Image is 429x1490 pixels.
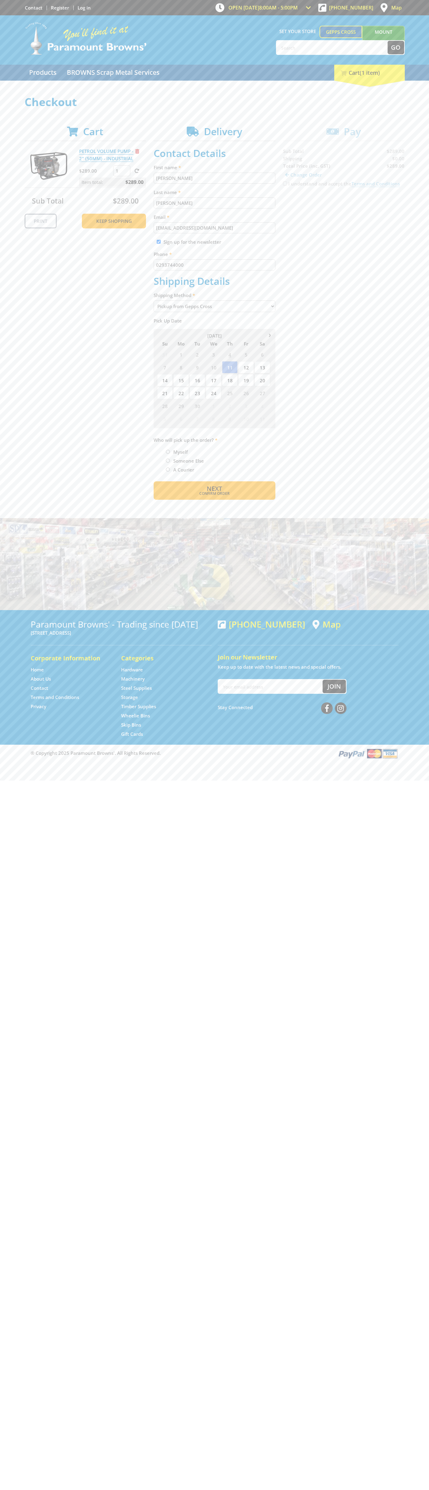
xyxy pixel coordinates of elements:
[218,619,305,629] div: [PHONE_NUMBER]
[31,619,212,629] h3: Paramount Browns' - Trading since [DATE]
[238,361,254,373] span: 12
[121,694,138,701] a: Go to the Storage page
[157,413,173,425] span: 5
[173,400,189,412] span: 29
[204,125,242,138] span: Delivery
[25,5,42,11] a: Go to the Contact page
[206,374,221,386] span: 17
[154,189,275,196] label: Last name
[218,653,399,662] h5: Join our Newsletter
[121,713,150,719] a: Go to the Wheelie Bins page
[154,436,275,444] label: Who will pick up the order?
[154,222,275,233] input: Please enter your email address.
[190,374,205,386] span: 16
[82,214,146,228] a: Keep Shopping
[79,167,112,174] p: $289.00
[154,173,275,184] input: Please enter your first name.
[154,213,275,221] label: Email
[167,492,262,495] span: Confirm order
[362,26,405,49] a: Mount [PERSON_NAME]
[276,26,320,37] span: Set your store
[25,21,147,55] img: Paramount Browns'
[255,340,270,348] span: Sa
[360,69,380,76] span: (1 item)
[277,41,388,54] input: Search
[166,468,170,472] input: Please select who will pick up the order.
[218,680,323,693] input: Your email address
[206,361,221,373] span: 10
[255,400,270,412] span: 4
[154,147,275,159] h2: Contact Details
[207,333,222,339] span: [DATE]
[337,748,399,759] img: PayPal, Mastercard, Visa accepted
[222,340,238,348] span: Th
[154,317,275,324] label: Pick Up Date
[31,703,46,710] a: Go to the Privacy page
[173,387,189,399] span: 22
[334,65,405,81] div: Cart
[173,348,189,361] span: 1
[157,374,173,386] span: 14
[190,387,205,399] span: 23
[222,413,238,425] span: 9
[25,214,57,228] a: Print
[238,340,254,348] span: Fr
[78,5,91,11] a: Log in
[323,680,346,693] button: Join
[255,361,270,373] span: 13
[166,459,170,463] input: Please select who will pick up the order.
[31,685,48,691] a: Go to the Contact page
[228,4,298,11] span: OPEN [DATE]
[190,413,205,425] span: 7
[154,481,275,500] button: Next Confirm order
[31,694,79,701] a: Go to the Terms and Conditions page
[218,700,347,715] div: Stay Connected
[154,300,275,312] select: Please select a shipping method.
[173,340,189,348] span: Mo
[255,374,270,386] span: 20
[121,654,199,663] h5: Categories
[157,361,173,373] span: 7
[121,667,143,673] a: Go to the Hardware page
[173,374,189,386] span: 15
[31,629,212,636] p: [STREET_ADDRESS]
[238,374,254,386] span: 19
[320,26,362,38] a: Gepps Cross
[154,250,275,258] label: Phone
[31,667,44,673] a: Go to the Home page
[79,178,146,187] p: Item total:
[259,4,298,11] span: 8:00am - 5:00pm
[31,676,51,682] a: Go to the About Us page
[31,654,109,663] h5: Corporate Information
[255,387,270,399] span: 27
[121,685,152,691] a: Go to the Steel Supplies page
[222,387,238,399] span: 25
[157,400,173,412] span: 28
[173,361,189,373] span: 8
[154,292,275,299] label: Shipping Method
[190,361,205,373] span: 9
[238,413,254,425] span: 10
[154,164,275,171] label: First name
[154,259,275,270] input: Please enter your telephone number.
[25,96,405,108] h1: Checkout
[135,148,139,154] a: Remove from cart
[154,275,275,287] h2: Shipping Details
[154,197,275,208] input: Please enter your last name.
[190,348,205,361] span: 2
[25,65,61,81] a: Go to the Products page
[206,400,221,412] span: 1
[125,178,144,187] span: $289.00
[238,348,254,361] span: 5
[157,348,173,361] span: 31
[238,400,254,412] span: 3
[62,65,164,81] a: Go to the BROWNS Scrap Metal Services page
[121,703,156,710] a: Go to the Timber Supplies page
[113,196,139,206] span: $289.00
[171,447,190,457] label: Myself
[83,125,103,138] span: Cart
[166,450,170,454] input: Please select who will pick up the order.
[157,387,173,399] span: 21
[218,663,399,670] p: Keep up to date with the latest news and special offers.
[312,619,341,629] a: View a map of Gepps Cross location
